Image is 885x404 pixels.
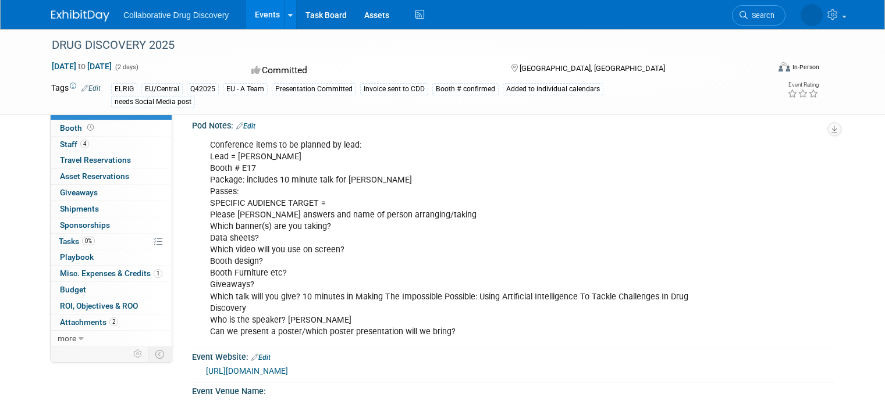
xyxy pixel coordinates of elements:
[60,317,118,327] span: Attachments
[51,137,172,152] a: Staff4
[202,134,709,344] div: Conference items to be planned by lead: Lead = [PERSON_NAME] Booth # E17 Package: includes 10 min...
[503,83,603,95] div: Added to individual calendars
[60,269,162,278] span: Misc. Expenses & Credits
[60,155,131,165] span: Travel Reservations
[60,123,96,133] span: Booth
[111,83,137,95] div: ELRIG
[520,64,665,73] span: [GEOGRAPHIC_DATA], [GEOGRAPHIC_DATA]
[128,346,148,362] td: Personalize Event Tab Strip
[236,122,255,130] a: Edit
[60,301,138,310] span: ROI, Objectives & ROO
[59,237,95,246] span: Tasks
[51,169,172,184] a: Asset Reservations
[206,366,288,376] a: [URL][DOMAIN_NAME]
[85,123,96,132] span: Booth not reserved yet
[432,83,499,95] div: Booth # confirmed
[141,83,183,95] div: EU/Central
[80,140,89,148] span: 4
[248,60,492,81] div: Committed
[81,84,101,92] a: Edit
[60,188,98,197] span: Giveaways
[51,266,172,281] a: Misc. Expenses & Credits1
[251,353,271,362] a: Edit
[51,217,172,233] a: Sponsorships
[60,204,99,213] span: Shipments
[779,62,790,71] img: Format-Inperson.png
[51,61,112,71] span: [DATE] [DATE]
[51,201,172,217] a: Shipments
[748,11,774,20] span: Search
[51,234,172,249] a: Tasks0%
[109,317,118,326] span: 2
[51,152,172,168] a: Travel Reservations
[51,82,101,108] td: Tags
[51,282,172,298] a: Budget
[272,83,356,95] div: Presentation Committed
[60,171,129,181] span: Asset Reservations
[60,140,89,149] span: Staff
[192,117,834,132] div: Pod Notes:
[360,83,428,95] div: Invoice sent to CDD
[60,252,94,262] span: Playbook
[51,185,172,201] a: Giveaways
[82,237,95,245] span: 0%
[801,4,823,26] img: Mel Berg
[732,5,786,26] a: Search
[187,83,219,95] div: Q42025
[192,348,834,363] div: Event Website:
[76,62,87,71] span: to
[192,382,834,397] div: Event Venue Name:
[223,83,268,95] div: EU - A Team
[51,120,172,136] a: Booth
[792,63,819,71] div: In-Person
[60,285,86,294] span: Budget
[58,334,76,343] span: more
[51,314,172,330] a: Attachments2
[787,82,819,88] div: Event Rating
[51,298,172,314] a: ROI, Objectives & ROO
[51,10,109,22] img: ExhibitDay
[706,60,819,78] div: Event Format
[51,331,172,346] a: more
[114,63,138,71] span: (2 days)
[60,220,110,230] span: Sponsorships
[48,35,754,56] div: DRUG DISCOVERY 2025
[123,10,229,20] span: Collaborative Drug Discovery
[154,269,162,278] span: 1
[148,346,172,362] td: Toggle Event Tabs
[111,96,195,108] div: needs Social Media post
[51,249,172,265] a: Playbook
